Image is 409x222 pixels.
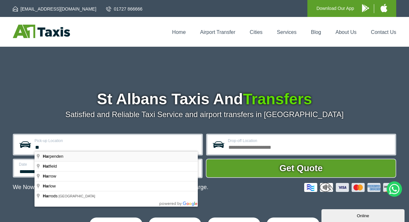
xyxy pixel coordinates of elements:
span: rpenden [43,154,64,159]
img: A1 Taxis St Albans LTD [13,25,70,38]
span: rrow [43,174,57,178]
label: Pick-up Location [35,139,198,143]
span: Ha [43,154,48,159]
p: We Now Accept Card & Contactless Payment In [13,184,208,191]
span: Transfers [243,91,312,107]
span: Ha [43,164,48,169]
a: Airport Transfer [200,29,235,35]
label: Date [19,163,101,166]
span: Ha [43,174,48,178]
span: rlow [43,184,57,188]
img: A1 Taxis iPhone App [381,4,387,12]
button: Get Quote [206,159,396,178]
a: Home [172,29,186,35]
span: Ha [43,194,48,198]
img: A1 Taxis Android App [362,4,369,12]
a: About Us [336,29,357,35]
a: Contact Us [371,29,396,35]
span: tfield [43,164,58,169]
span: Ha [43,184,48,188]
a: Blog [311,29,321,35]
img: Credit And Debit Cards [304,183,396,192]
iframe: chat widget [321,208,406,222]
p: Download Our App [316,4,354,12]
span: [GEOGRAPHIC_DATA] [58,194,95,198]
a: Services [277,29,297,35]
a: 01727 866666 [106,6,143,12]
h1: St Albans Taxis And [13,91,396,107]
a: Cities [250,29,263,35]
label: Drop-off Location [228,139,391,143]
span: rrods [43,194,58,198]
p: Satisfied and Reliable Taxi Service and airport transfers in [GEOGRAPHIC_DATA] [13,110,396,119]
a: [EMAIL_ADDRESS][DOMAIN_NAME] [13,6,96,12]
